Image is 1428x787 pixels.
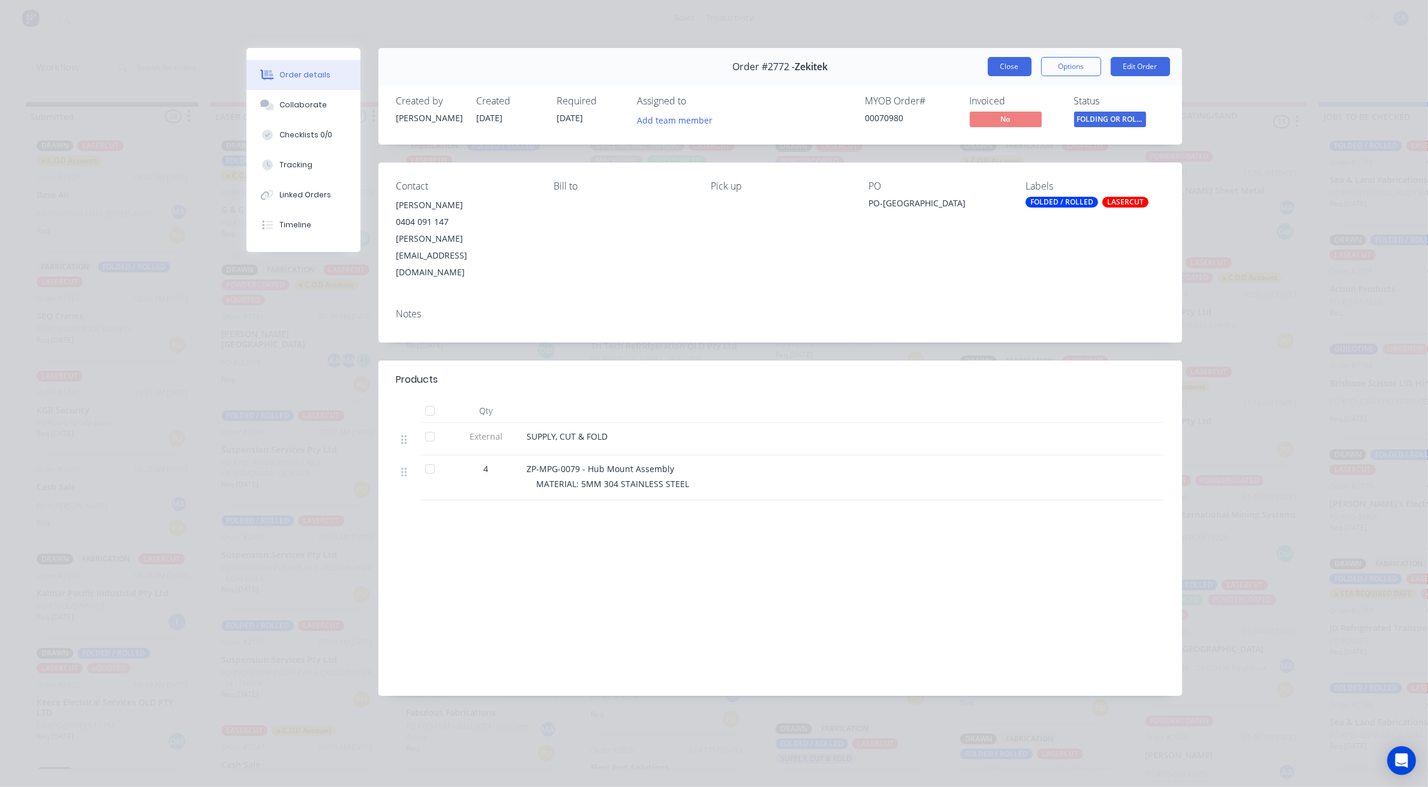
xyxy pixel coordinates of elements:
div: [PERSON_NAME] [396,197,534,214]
span: External [455,430,518,443]
button: Collaborate [246,90,360,120]
button: FOLDING OR ROLL... [1074,112,1146,130]
div: Qty [450,399,522,423]
div: Order details [279,70,330,80]
div: Timeline [279,220,311,230]
div: Required [557,95,623,107]
div: Invoiced [970,95,1060,107]
button: Linked Orders [246,180,360,210]
div: PO [868,181,1006,192]
span: MATERIAL: 5MM 304 STAINLESS STEEL [537,478,690,489]
button: Order details [246,60,360,90]
div: Checklists 0/0 [279,130,332,140]
span: SUPPLY, CUT & FOLD [527,431,608,442]
span: Zekitek [795,61,828,73]
button: Add team member [638,112,719,128]
span: [DATE] [477,112,503,124]
button: Timeline [246,210,360,240]
div: 0404 091 147 [396,214,534,230]
span: ZP-MPG-0079 - Hub Mount Assembly [527,463,675,474]
button: Checklists 0/0 [246,120,360,150]
div: Bill to [554,181,692,192]
div: Labels [1026,181,1164,192]
div: Created by [396,95,462,107]
div: Open Intercom Messenger [1387,746,1416,775]
div: Contact [396,181,534,192]
span: 4 [484,462,489,475]
button: Add team member [630,112,718,128]
button: Close [988,57,1032,76]
div: Status [1074,95,1164,107]
div: Created [477,95,543,107]
div: [PERSON_NAME][EMAIL_ADDRESS][DOMAIN_NAME] [396,230,534,281]
div: [PERSON_NAME]0404 091 147[PERSON_NAME][EMAIL_ADDRESS][DOMAIN_NAME] [396,197,534,281]
div: [PERSON_NAME] [396,112,462,124]
div: Notes [396,308,1164,320]
div: LASERCUT [1102,197,1149,208]
div: FOLDED / ROLLED [1026,197,1098,208]
div: Linked Orders [279,190,331,200]
button: Tracking [246,150,360,180]
div: MYOB Order # [865,95,955,107]
span: [DATE] [557,112,584,124]
div: Assigned to [638,95,757,107]
div: Collaborate [279,100,327,110]
span: FOLDING OR ROLL... [1074,112,1146,127]
span: No [970,112,1042,127]
span: Order #2772 - [732,61,795,73]
div: Pick up [711,181,849,192]
div: Tracking [279,160,312,170]
div: PO-[GEOGRAPHIC_DATA] [868,197,1006,214]
div: 00070980 [865,112,955,124]
div: Products [396,373,438,387]
button: Edit Order [1111,57,1170,76]
button: Options [1041,57,1101,76]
